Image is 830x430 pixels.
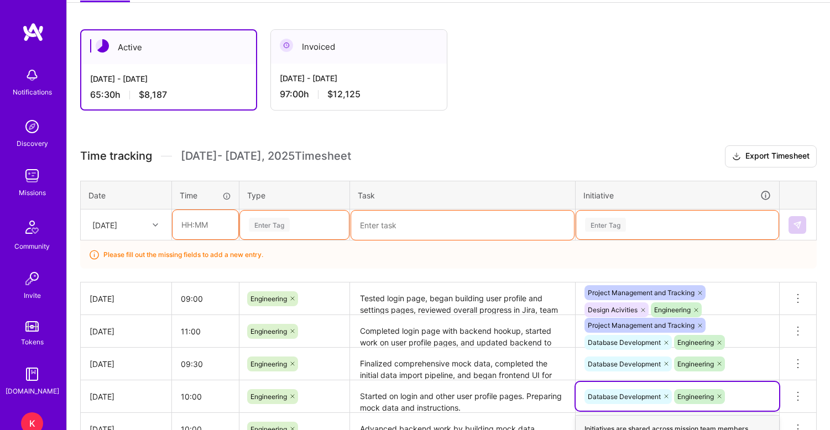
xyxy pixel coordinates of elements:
div: 97:00 h [280,88,438,100]
div: Time [180,190,231,201]
i: icon Chevron [153,222,158,228]
div: [DATE] - [DATE] [90,73,247,85]
span: Engineering [250,360,287,368]
span: Engineering [654,306,691,314]
span: Engineering [677,338,714,347]
span: [DATE] - [DATE] , 2025 Timesheet [181,149,351,163]
th: Date [81,181,172,209]
div: Invite [24,290,41,301]
input: HH:MM [172,349,239,379]
th: Task [350,181,576,209]
textarea: Finalized comprehensive mock data, completed the initial data import pipeline, and began frontend... [351,349,574,379]
input: HH:MM [173,210,238,239]
img: Submit [793,221,802,229]
span: Database Development [588,360,661,368]
div: Enter Tag [249,216,290,233]
span: Engineering [250,327,287,335]
div: [DOMAIN_NAME] [6,385,59,397]
img: teamwork [21,165,43,187]
div: Initiative [583,189,771,202]
span: Design Acivities [588,306,638,314]
div: Please fill out the missing fields to add a new entry. [80,240,817,269]
span: Engineering [677,392,714,401]
div: Community [14,240,50,252]
span: Project Management and Tracking [588,289,695,297]
span: $8,187 [139,89,167,101]
img: Invite [21,268,43,290]
img: Active [96,39,109,53]
img: discovery [21,116,43,138]
div: [DATE] [90,391,163,402]
span: Time tracking [80,149,152,163]
div: [DATE] [92,219,117,230]
i: icon Download [732,151,741,162]
img: Invoiced [280,39,293,52]
div: [DATE] [90,293,163,305]
input: HH:MM [172,382,239,411]
div: Enter Tag [585,216,626,233]
div: 65:30 h [90,89,247,101]
input: HH:MM [172,284,239,313]
span: Engineering [250,392,287,401]
div: Invoiced [271,30,447,64]
input: HH:MM [172,317,239,346]
span: $12,125 [327,88,361,100]
span: Project Management and Tracking [588,321,695,329]
textarea: Completed login page with backend hookup, started work on user profile pages, and updated backend... [351,316,574,347]
span: Database Development [588,338,661,347]
div: [DATE] - [DATE] [280,72,438,84]
img: Community [19,214,45,240]
textarea: Started on login and other user profile pages. Preparing mock data and instructions. [351,381,574,412]
th: Type [239,181,350,209]
div: Notifications [13,86,52,98]
textarea: Tested login page, began building user profile and settings pages, reviewed overall progress in J... [351,284,574,314]
div: [DATE] [90,326,163,337]
img: logo [22,22,44,42]
span: Database Development [588,392,661,401]
img: tokens [25,321,39,332]
img: bell [21,64,43,86]
i: icon InfoOrange [89,250,99,260]
div: Missions [19,187,46,198]
span: Engineering [250,295,287,303]
img: guide book [21,363,43,385]
div: Active [81,30,256,64]
div: Tokens [21,336,44,348]
span: Engineering [677,360,714,368]
div: Discovery [17,138,48,149]
div: [DATE] [90,358,163,370]
button: Export Timesheet [725,145,817,167]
